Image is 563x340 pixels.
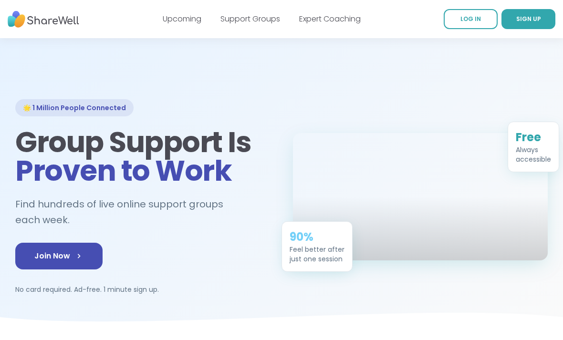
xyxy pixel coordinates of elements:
a: Join Now [15,243,103,269]
div: Free [516,130,551,145]
a: Upcoming [163,13,201,24]
img: ShareWell Nav Logo [8,6,79,32]
span: LOG IN [460,15,481,23]
a: Expert Coaching [299,13,361,24]
h1: Group Support Is [15,128,270,185]
span: Join Now [34,250,83,262]
span: Proven to Work [15,151,231,191]
div: Feel better after just one session [290,245,344,264]
a: SIGN UP [501,9,555,29]
p: No card required. Ad-free. 1 minute sign up. [15,285,270,294]
div: 90% [290,229,344,245]
h2: Find hundreds of live online support groups each week. [15,196,270,227]
a: LOG IN [444,9,498,29]
span: SIGN UP [516,15,541,23]
a: Support Groups [220,13,280,24]
div: Always accessible [516,145,551,164]
div: 🌟 1 Million People Connected [15,99,134,116]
